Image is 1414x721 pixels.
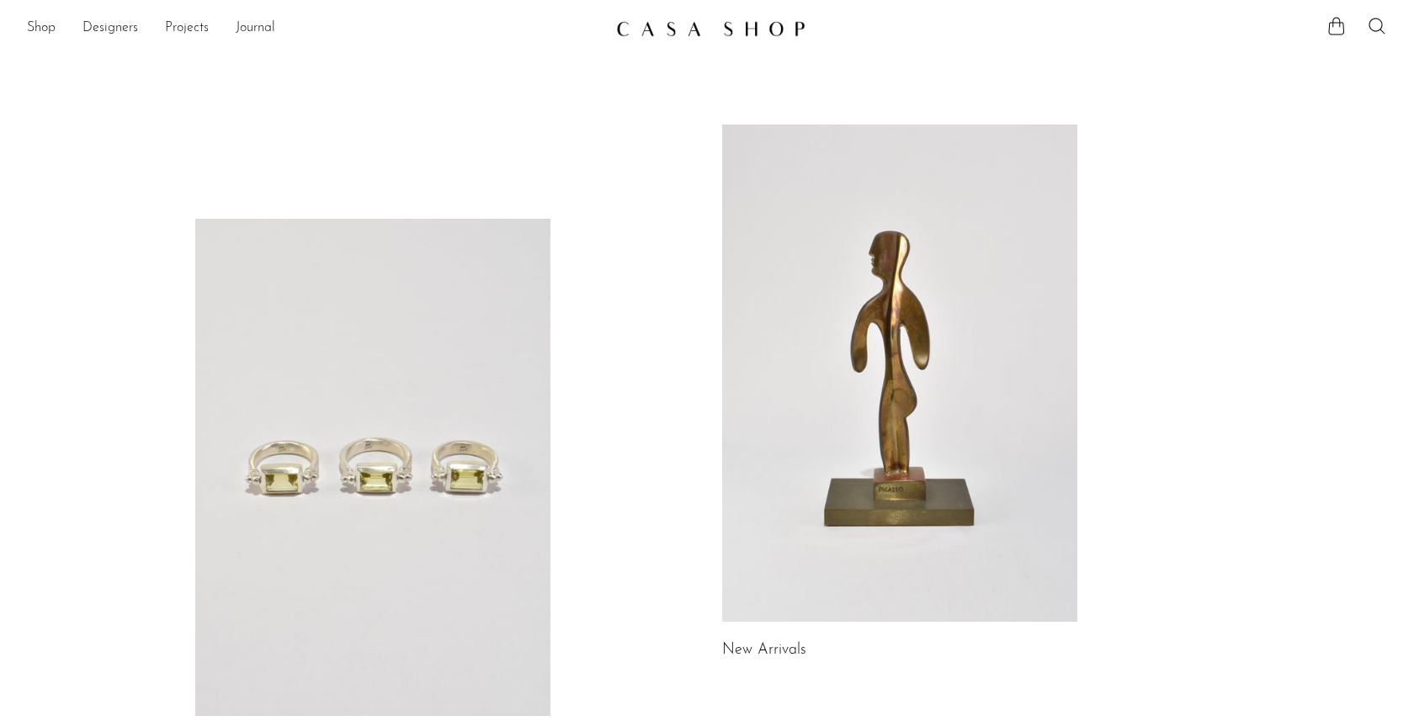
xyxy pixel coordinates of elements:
[27,18,56,40] a: Shop
[82,18,138,40] a: Designers
[27,14,603,43] ul: NEW HEADER MENU
[236,18,275,40] a: Journal
[27,14,603,43] nav: Desktop navigation
[722,643,806,658] a: New Arrivals
[165,18,209,40] a: Projects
